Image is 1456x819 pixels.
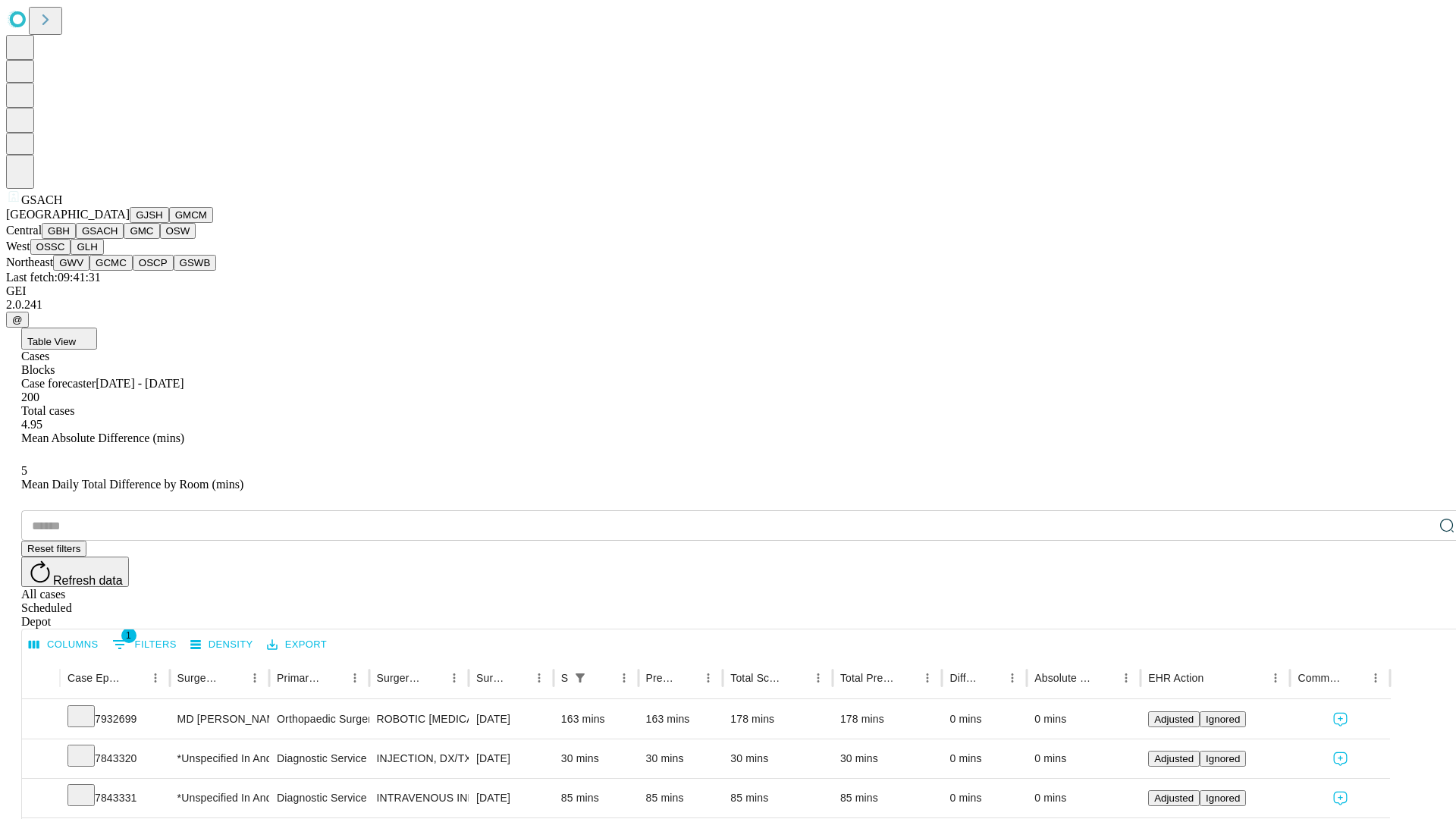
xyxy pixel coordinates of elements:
span: 4.95 [21,418,42,431]
div: INTRAVENOUS INFUSION, FOR THERAPY, PROPHYLAXIS, OR DIAGNOSIS; INITIAL, UP TO 1 HOUR [377,779,461,817]
button: GMCM [169,207,213,223]
div: Predicted In Room Duration [646,672,676,684]
div: Primary Service [277,672,321,684]
button: Sort [422,667,444,689]
div: Scheduled In Room Duration [561,672,568,684]
span: Total cases [21,404,74,417]
button: GSWB [174,255,217,271]
button: Sort [223,667,244,689]
button: Adjusted [1148,711,1200,727]
button: Menu [529,667,550,689]
div: 163 mins [561,700,631,739]
span: Last fetch: 09:41:31 [6,271,101,284]
button: Menu [1116,667,1137,689]
span: Adjusted [1154,714,1194,725]
div: Difference [949,672,979,684]
button: Menu [698,667,719,689]
button: Menu [1265,667,1286,689]
button: Show filters [570,667,591,689]
div: GEI [6,284,1450,298]
button: Select columns [25,633,102,657]
button: Sort [323,667,344,689]
span: [GEOGRAPHIC_DATA] [6,208,130,221]
div: Total Scheduled Duration [730,672,785,684]
button: OSCP [133,255,174,271]
button: Ignored [1200,790,1246,806]
div: Surgery Date [476,672,506,684]
div: 85 mins [646,779,716,817]
button: Menu [1365,667,1386,689]
button: OSW [160,223,196,239]
button: GCMC [89,255,133,271]
span: Case forecaster [21,377,96,390]
button: Show filters [108,632,180,657]
button: OSSC [30,239,71,255]
span: Central [6,224,42,237]
button: Sort [896,667,917,689]
button: Menu [917,667,938,689]
div: 0 mins [949,739,1019,778]
button: Ignored [1200,711,1246,727]
span: 5 [21,464,27,477]
div: Total Predicted Duration [840,672,895,684]
div: Absolute Difference [1034,672,1093,684]
div: 7932699 [67,700,162,739]
div: Orthopaedic Surgery [277,700,361,739]
button: Sort [592,667,613,689]
button: Expand [30,746,52,773]
span: Mean Daily Total Difference by Room (mins) [21,478,243,491]
button: @ [6,312,29,328]
button: Density [187,633,257,657]
span: Ignored [1206,714,1240,725]
span: [DATE] - [DATE] [96,377,184,390]
button: GSACH [76,223,124,239]
span: GSACH [21,193,62,206]
button: Menu [808,667,829,689]
button: GJSH [130,207,169,223]
span: Refresh data [53,574,123,587]
div: 0 mins [949,779,1019,817]
div: 163 mins [646,700,716,739]
div: 7843320 [67,739,162,778]
button: Adjusted [1148,751,1200,767]
div: Comments [1298,672,1341,684]
button: Sort [1205,667,1226,689]
button: GMC [124,223,159,239]
div: 0 mins [1034,700,1133,739]
div: [DATE] [476,739,546,778]
button: Sort [1344,667,1365,689]
button: Sort [1094,667,1116,689]
button: Menu [145,667,166,689]
span: Northeast [6,256,53,268]
div: *Unspecified In And Out Surgery Gmc [177,779,262,817]
div: 0 mins [949,700,1019,739]
div: MD [PERSON_NAME] [PERSON_NAME] Md [177,700,262,739]
div: 0 mins [1034,779,1133,817]
span: 200 [21,391,39,403]
div: Surgery Name [377,672,421,684]
button: Expand [30,707,52,733]
div: Diagnostic Service [277,779,361,817]
button: Menu [613,667,635,689]
button: Menu [444,667,465,689]
div: [DATE] [476,779,546,817]
button: Reset filters [21,541,86,557]
button: Sort [124,667,145,689]
div: INJECTION, DX/TX/PROPHYLAXIS, IM OR SUBQ [377,739,461,778]
div: 7843331 [67,779,162,817]
div: 30 mins [730,739,825,778]
span: 1 [121,628,136,643]
span: Ignored [1206,792,1240,804]
span: Adjusted [1154,792,1194,804]
div: 1 active filter [570,667,591,689]
div: Diagnostic Service [277,739,361,778]
span: @ [12,314,23,325]
div: 85 mins [730,779,825,817]
span: Adjusted [1154,753,1194,764]
button: GLH [71,239,103,255]
button: Menu [344,667,366,689]
div: 178 mins [840,700,935,739]
div: 85 mins [561,779,631,817]
div: 30 mins [646,739,716,778]
button: Ignored [1200,751,1246,767]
